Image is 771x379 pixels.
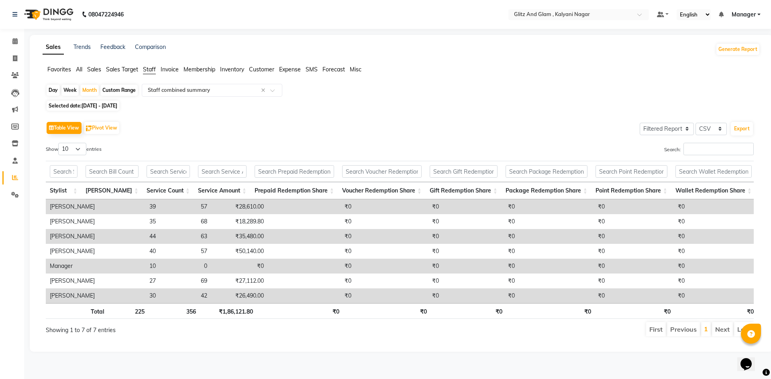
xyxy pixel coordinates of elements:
[268,199,355,214] td: ₹0
[47,122,82,134] button: Table View
[149,303,200,319] th: 356
[99,259,160,274] td: 10
[87,66,101,73] span: Sales
[99,288,160,303] td: 30
[46,288,99,303] td: [PERSON_NAME]
[519,288,609,303] td: ₹0
[46,274,99,288] td: [PERSON_NAME]
[108,303,149,319] th: 225
[704,325,708,333] a: 1
[306,66,318,73] span: SMS
[350,66,361,73] span: Misc
[519,229,609,244] td: ₹0
[443,199,519,214] td: ₹0
[20,3,75,26] img: logo
[609,199,689,214] td: ₹0
[506,165,587,178] input: Search Package Redemption Share
[160,274,211,288] td: 69
[47,85,60,96] div: Day
[106,66,138,73] span: Sales Target
[519,199,609,214] td: ₹0
[46,244,99,259] td: [PERSON_NAME]
[443,259,519,274] td: ₹0
[671,182,756,199] th: Wallet Redemption Share: activate to sort column ascending
[609,259,689,274] td: ₹0
[664,143,754,155] label: Search:
[46,229,99,244] td: [PERSON_NAME]
[184,66,215,73] span: Membership
[211,229,268,244] td: ₹35,480.00
[609,288,689,303] td: ₹0
[160,288,211,303] td: 42
[88,3,124,26] b: 08047224946
[268,288,355,303] td: ₹0
[519,259,609,274] td: ₹0
[268,244,355,259] td: ₹0
[355,199,443,214] td: ₹0
[683,143,754,155] input: Search:
[160,259,211,274] td: 0
[86,165,139,178] input: Search Bill Count
[46,182,82,199] th: Stylist: activate to sort column ascending
[47,66,71,73] span: Favorites
[519,244,609,259] td: ₹0
[249,66,274,73] span: Customer
[73,43,91,51] a: Trends
[716,44,759,55] button: Generate Report
[46,259,99,274] td: Manager
[443,274,519,288] td: ₹0
[46,303,108,319] th: Total
[43,40,64,55] a: Sales
[502,182,592,199] th: Package Redemption Share: activate to sort column ascending
[143,182,194,199] th: Service Count: activate to sort column ascending
[355,288,443,303] td: ₹0
[46,214,99,229] td: [PERSON_NAME]
[609,214,689,229] td: ₹0
[80,85,99,96] div: Month
[147,165,190,178] input: Search Service Count
[100,43,125,51] a: Feedback
[443,244,519,259] td: ₹0
[355,274,443,288] td: ₹0
[46,321,334,334] div: Showing 1 to 7 of 7 entries
[443,229,519,244] td: ₹0
[84,122,119,134] button: Pivot View
[211,274,268,288] td: ₹27,112.00
[592,182,671,199] th: Point Redemption Share: activate to sort column ascending
[46,199,99,214] td: [PERSON_NAME]
[100,85,138,96] div: Custom Range
[198,165,247,178] input: Search Service Amount
[160,244,211,259] td: 57
[50,165,78,178] input: Search Stylist
[430,165,498,178] input: Search Gift Redemption Share
[355,229,443,244] td: ₹0
[675,303,758,319] th: ₹0
[211,244,268,259] td: ₹50,140.00
[47,101,119,111] span: Selected date:
[160,199,211,214] td: 57
[99,199,160,214] td: 39
[443,214,519,229] td: ₹0
[251,182,338,199] th: Prepaid Redemption Share: activate to sort column ascending
[58,143,86,155] select: Showentries
[596,165,667,178] input: Search Point Redemption Share
[161,66,179,73] span: Invoice
[731,122,753,136] button: Export
[211,288,268,303] td: ₹26,490.00
[355,259,443,274] td: ₹0
[220,66,244,73] span: Inventory
[338,182,426,199] th: Voucher Redemption Share: activate to sort column ascending
[342,165,422,178] input: Search Voucher Redemption Share
[99,214,160,229] td: 35
[143,66,156,73] span: Staff
[322,66,345,73] span: Forecast
[343,303,431,319] th: ₹0
[211,259,268,274] td: ₹0
[609,229,689,244] td: ₹0
[737,347,763,371] iframe: chat widget
[99,229,160,244] td: 44
[609,274,689,288] td: ₹0
[194,182,251,199] th: Service Amount: activate to sort column ascending
[211,214,268,229] td: ₹18,289.80
[82,103,117,109] span: [DATE] - [DATE]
